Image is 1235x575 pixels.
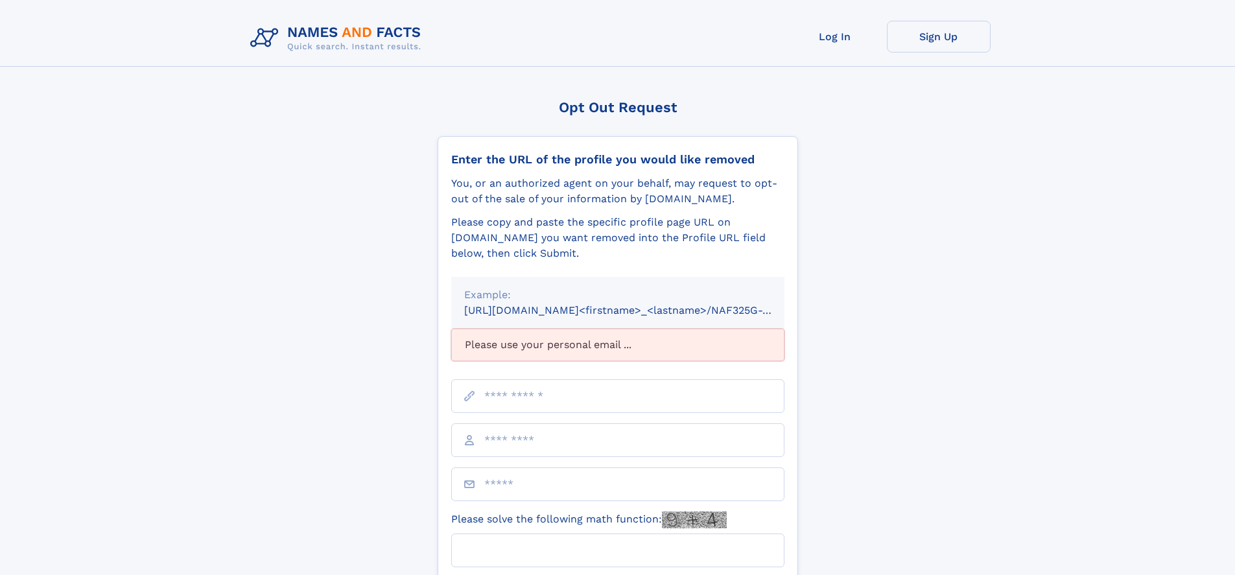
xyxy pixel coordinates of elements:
div: Example: [464,287,771,303]
label: Please solve the following math function: [451,511,727,528]
div: Enter the URL of the profile you would like removed [451,152,784,167]
small: [URL][DOMAIN_NAME]<firstname>_<lastname>/NAF325G-xxxxxxxx [464,304,809,316]
img: Logo Names and Facts [245,21,432,56]
a: Log In [783,21,887,53]
div: Please copy and paste the specific profile page URL on [DOMAIN_NAME] you want removed into the Pr... [451,215,784,261]
div: Please use your personal email ... [451,329,784,361]
div: Opt Out Request [438,99,798,115]
div: You, or an authorized agent on your behalf, may request to opt-out of the sale of your informatio... [451,176,784,207]
a: Sign Up [887,21,991,53]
